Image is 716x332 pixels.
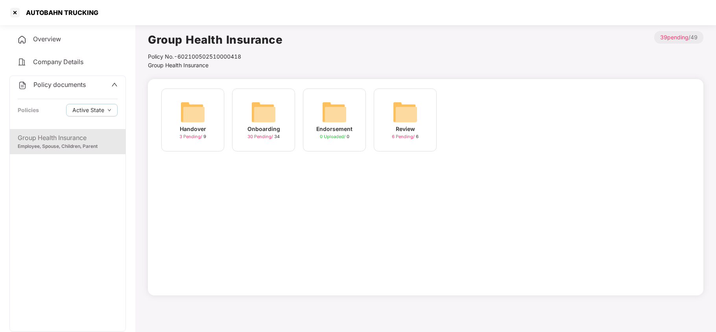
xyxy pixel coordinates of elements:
[18,133,118,143] div: Group Health Insurance
[654,31,703,44] p: / 49
[18,106,39,114] div: Policies
[179,133,206,140] div: 9
[320,133,349,140] div: 0
[322,100,347,125] img: svg+xml;base64,PHN2ZyB4bWxucz0iaHR0cDovL3d3dy53My5vcmcvMjAwMC9zdmciIHdpZHRoPSI2NCIgaGVpZ2h0PSI2NC...
[392,133,419,140] div: 6
[148,62,209,68] span: Group Health Insurance
[247,134,274,139] span: 30 Pending /
[33,58,83,66] span: Company Details
[180,100,205,125] img: svg+xml;base64,PHN2ZyB4bWxucz0iaHR0cDovL3d3dy53My5vcmcvMjAwMC9zdmciIHdpZHRoPSI2NCIgaGVpZ2h0PSI2NC...
[33,35,61,43] span: Overview
[179,134,203,139] span: 3 Pending /
[251,100,276,125] img: svg+xml;base64,PHN2ZyB4bWxucz0iaHR0cDovL3d3dy53My5vcmcvMjAwMC9zdmciIHdpZHRoPSI2NCIgaGVpZ2h0PSI2NC...
[66,104,118,116] button: Active Statedown
[148,31,282,48] h1: Group Health Insurance
[17,57,27,67] img: svg+xml;base64,PHN2ZyB4bWxucz0iaHR0cDovL3d3dy53My5vcmcvMjAwMC9zdmciIHdpZHRoPSIyNCIgaGVpZ2h0PSIyNC...
[180,125,206,133] div: Handover
[660,34,688,41] span: 39 pending
[247,125,280,133] div: Onboarding
[17,35,27,44] img: svg+xml;base64,PHN2ZyB4bWxucz0iaHR0cDovL3d3dy53My5vcmcvMjAwMC9zdmciIHdpZHRoPSIyNCIgaGVpZ2h0PSIyNC...
[316,125,352,133] div: Endorsement
[247,133,280,140] div: 34
[148,52,282,61] div: Policy No.- 602100502510000418
[18,81,27,90] img: svg+xml;base64,PHN2ZyB4bWxucz0iaHR0cDovL3d3dy53My5vcmcvMjAwMC9zdmciIHdpZHRoPSIyNCIgaGVpZ2h0PSIyNC...
[320,134,347,139] span: 0 Uploaded /
[18,143,118,150] div: Employee, Spouse, Children, Parent
[107,108,111,113] span: down
[72,106,104,114] span: Active State
[21,9,98,17] div: AUTOBAHN TRUCKING
[396,125,415,133] div: Review
[111,81,118,88] span: up
[393,100,418,125] img: svg+xml;base64,PHN2ZyB4bWxucz0iaHR0cDovL3d3dy53My5vcmcvMjAwMC9zdmciIHdpZHRoPSI2NCIgaGVpZ2h0PSI2NC...
[33,81,86,89] span: Policy documents
[392,134,416,139] span: 6 Pending /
